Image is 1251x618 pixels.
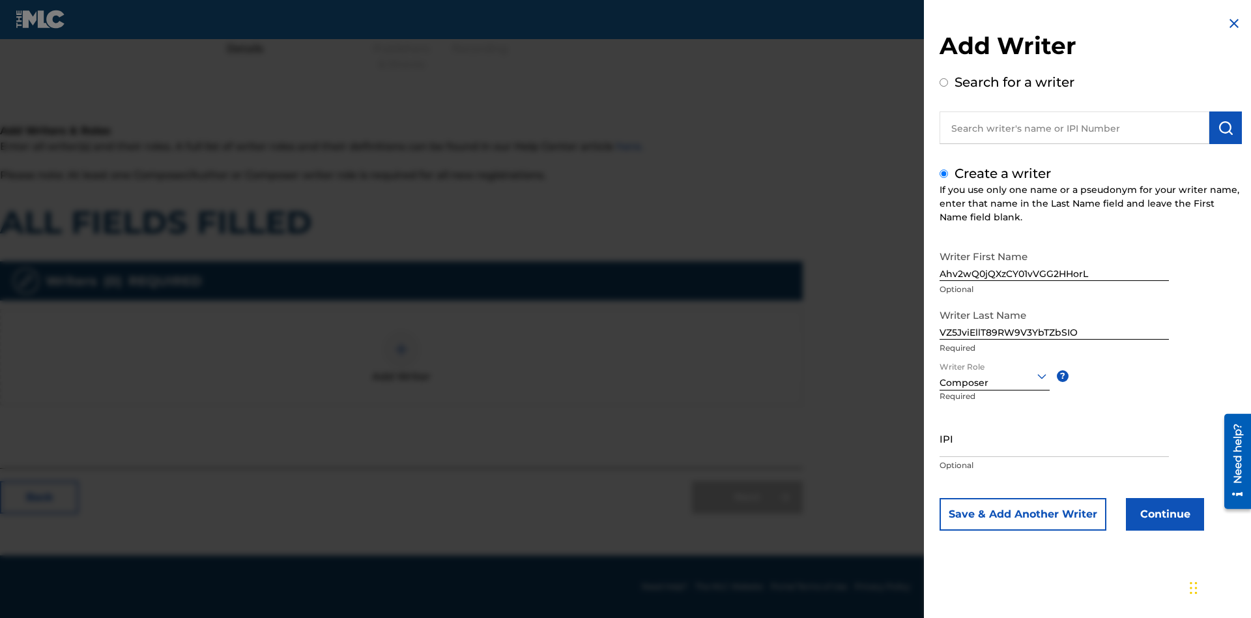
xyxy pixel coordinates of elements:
[16,10,66,29] img: MLC Logo
[1215,409,1251,516] iframe: Resource Center
[1126,498,1204,531] button: Continue
[1190,568,1198,608] div: Drag
[940,390,990,420] p: Required
[1218,120,1233,136] img: Search Works
[940,460,1169,471] p: Optional
[1186,555,1251,618] iframe: Chat Widget
[940,183,1242,224] div: If you use only one name or a pseudonym for your writer name, enter that name in the Last Name fi...
[940,111,1209,144] input: Search writer's name or IPI Number
[940,31,1242,65] h2: Add Writer
[940,498,1106,531] button: Save & Add Another Writer
[955,166,1051,181] label: Create a writer
[940,284,1169,295] p: Optional
[955,74,1074,90] label: Search for a writer
[1057,370,1069,382] span: ?
[940,342,1169,354] p: Required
